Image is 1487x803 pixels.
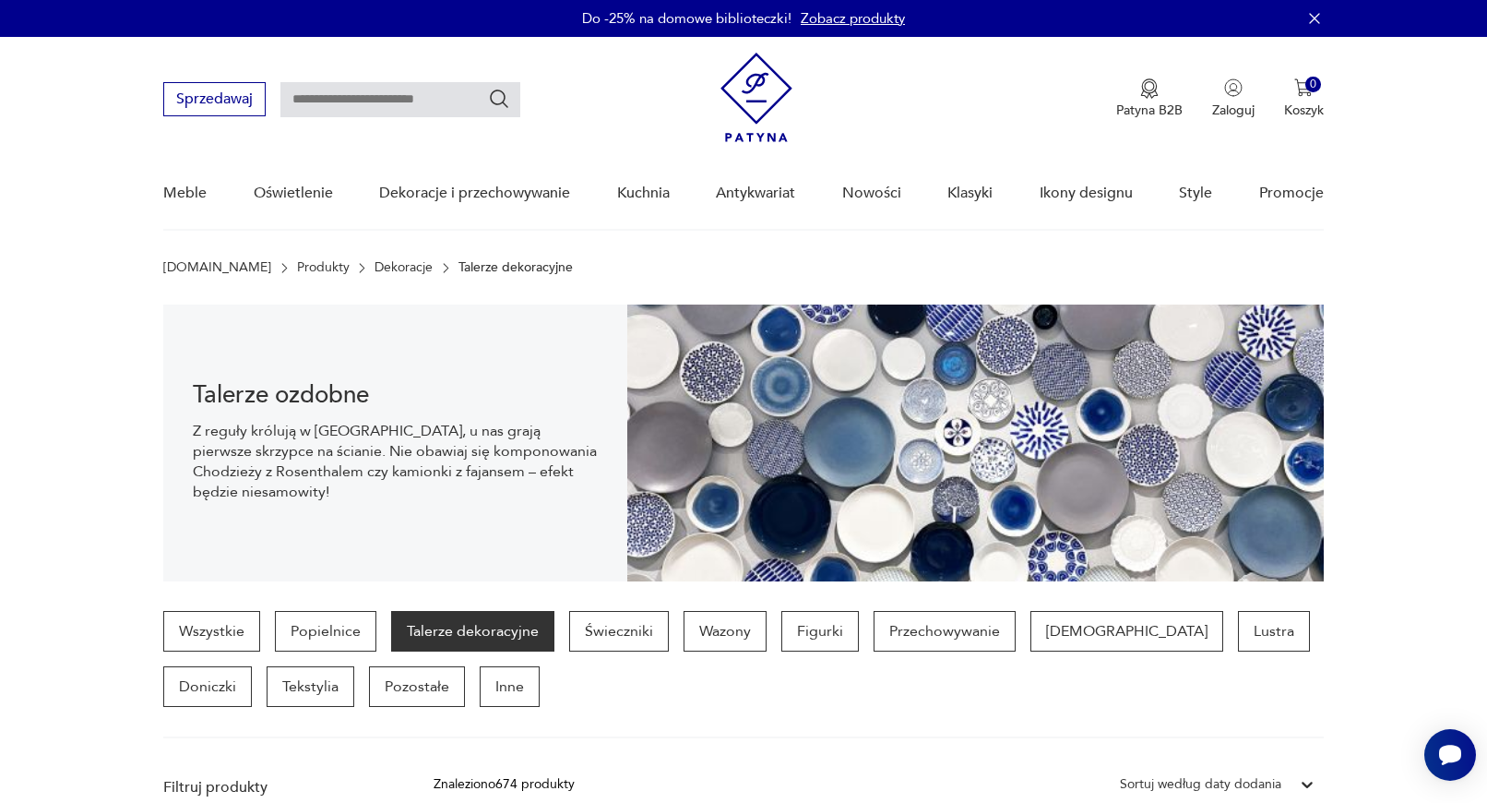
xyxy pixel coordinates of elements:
img: Ikona medalu [1140,78,1159,99]
div: 0 [1305,77,1321,92]
a: Oświetlenie [254,158,333,229]
a: [DEMOGRAPHIC_DATA] [1030,611,1223,652]
iframe: Smartsupp widget button [1424,729,1476,781]
a: Nowości [842,158,901,229]
a: Figurki [781,611,859,652]
div: Sortuj według daty dodania [1120,774,1281,795]
a: Ikony designu [1040,158,1133,229]
button: Sprzedawaj [163,82,266,116]
button: 0Koszyk [1284,78,1324,119]
a: Ikona medaluPatyna B2B [1116,78,1183,119]
img: Ikona koszyka [1294,78,1313,97]
a: Sprzedawaj [163,94,266,107]
a: Meble [163,158,207,229]
p: Talerze dekoracyjne [458,260,573,275]
a: [DOMAIN_NAME] [163,260,271,275]
a: Talerze dekoracyjne [391,611,554,652]
a: Popielnice [275,611,376,652]
a: Promocje [1259,158,1324,229]
a: Pozostałe [369,666,465,707]
a: Doniczki [163,666,252,707]
a: Wazony [684,611,767,652]
a: Lustra [1238,611,1310,652]
img: Ikonka użytkownika [1224,78,1243,97]
p: Filtruj produkty [163,777,389,797]
p: Patyna B2B [1116,102,1183,119]
a: Style [1179,158,1212,229]
a: Klasyki [947,158,993,229]
img: b5931c5a27f239c65a45eae948afacbd.jpg [627,305,1323,581]
p: Koszyk [1284,102,1324,119]
img: Patyna - sklep z meblami i dekoracjami vintage [720,53,792,142]
a: Zobacz produkty [801,9,905,28]
button: Szukaj [488,88,510,110]
p: Do -25% na domowe biblioteczki! [582,9,791,28]
button: Zaloguj [1212,78,1255,119]
p: Z reguły królują w [GEOGRAPHIC_DATA], u nas grają pierwsze skrzypce na ścianie. Nie obawiaj się k... [193,421,598,502]
a: Przechowywanie [874,611,1016,652]
a: Świeczniki [569,611,669,652]
a: Tekstylia [267,666,354,707]
div: Znaleziono 674 produkty [434,774,575,795]
a: Dekoracje [375,260,433,275]
a: Produkty [297,260,350,275]
a: Antykwariat [716,158,795,229]
p: Zaloguj [1212,102,1255,119]
h1: Talerze ozdobne [193,384,598,406]
a: Kuchnia [617,158,670,229]
a: Inne [480,666,540,707]
a: Wszystkie [163,611,260,652]
a: Dekoracje i przechowywanie [379,158,570,229]
button: Patyna B2B [1116,78,1183,119]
